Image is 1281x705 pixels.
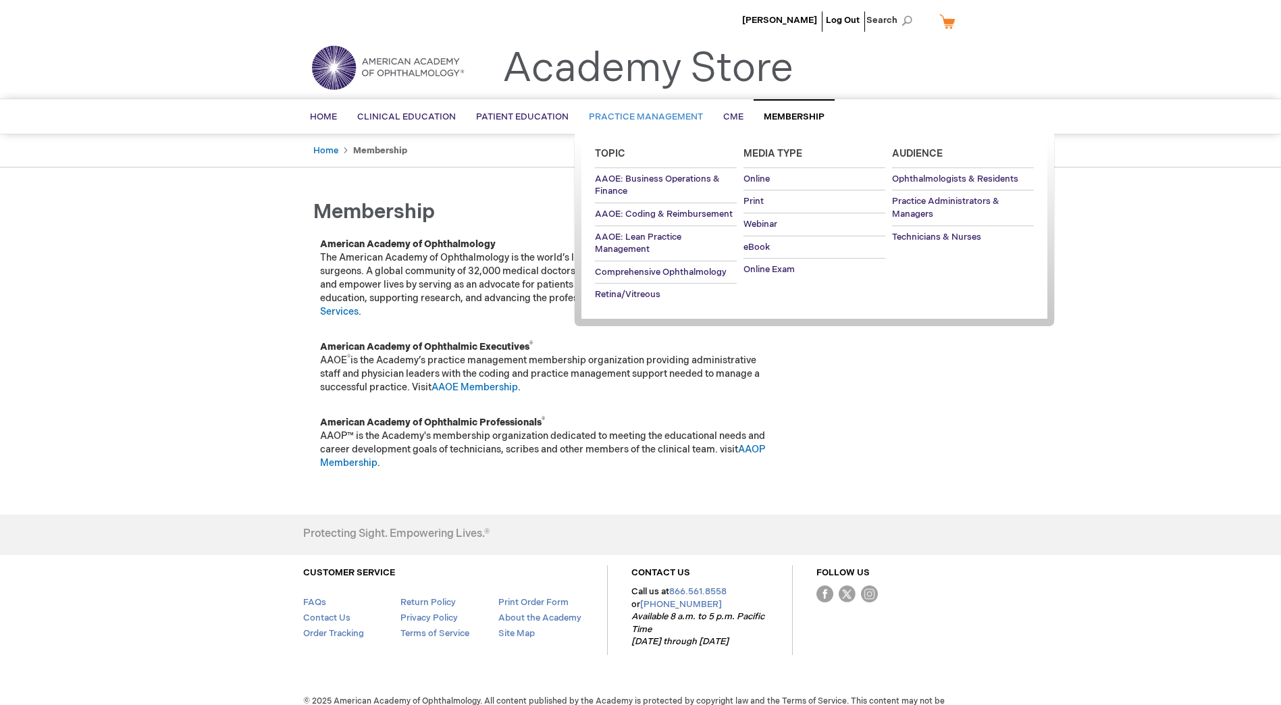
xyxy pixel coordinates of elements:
[502,45,793,93] a: Academy Store
[542,416,545,424] sup: ®
[320,238,773,319] p: The American Academy of Ophthalmology is the world’s largest association of eye physicians and su...
[743,219,777,230] span: Webinar
[595,174,720,197] span: AAOE: Business Operations & Finance
[839,585,856,602] img: Twitter
[303,612,350,623] a: Contact Us
[303,597,326,608] a: FAQs
[353,145,407,156] strong: Membership
[400,628,469,639] a: Terms of Service
[743,174,770,184] span: Online
[861,585,878,602] img: instagram
[892,174,1018,184] span: Ophthalmologists & Residents
[866,7,918,34] span: Search
[589,111,703,122] span: Practice Management
[320,341,533,352] strong: American Academy of Ophthalmic Executives
[400,597,456,608] a: Return Policy
[640,599,722,610] a: [PHONE_NUMBER]
[498,612,581,623] a: About the Academy
[816,585,833,602] img: Facebook
[303,567,395,578] a: CUSTOMER SERVICE
[816,567,870,578] a: FOLLOW US
[310,111,337,122] span: Home
[320,416,773,470] p: AAOP™ is the Academy's membership organization dedicated to meeting the educational needs and car...
[303,528,490,540] h4: Protecting Sight. Empowering Lives.®
[595,209,733,219] span: AAOE: Coding & Reimbursement
[320,417,545,428] strong: American Academy of Ophthalmic Professionals
[529,340,533,348] sup: ®
[400,612,458,623] a: Privacy Policy
[892,148,943,159] span: Audience
[498,628,535,639] a: Site Map
[320,340,773,394] p: AAOE is the Academy’s practice management membership organization providing administrative staff ...
[826,15,860,26] a: Log Out
[892,232,981,242] span: Technicians & Nurses
[723,111,743,122] span: CME
[631,567,690,578] a: CONTACT US
[631,585,768,648] p: Call us at or
[347,354,350,362] sup: ®
[743,242,770,253] span: eBook
[595,267,727,278] span: Comprehensive Ophthalmology
[631,611,764,647] em: Available 8 a.m. to 5 p.m. Pacific Time [DATE] through [DATE]
[357,111,456,122] span: Clinical Education
[313,145,338,156] a: Home
[892,196,999,219] span: Practice Administrators & Managers
[595,289,660,300] span: Retina/Vitreous
[669,586,727,597] a: 866.561.8558
[764,111,825,122] span: Membership
[476,111,569,122] span: Patient Education
[595,148,625,159] span: Topic
[303,628,364,639] a: Order Tracking
[743,264,795,275] span: Online Exam
[742,15,817,26] a: [PERSON_NAME]
[498,597,569,608] a: Print Order Form
[432,382,518,393] a: AAOE Membership
[320,238,496,250] strong: American Academy of Ophthalmology
[595,232,681,255] span: AAOE: Lean Practice Management
[743,148,802,159] span: Media Type
[743,196,764,207] span: Print
[313,200,435,224] span: Membership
